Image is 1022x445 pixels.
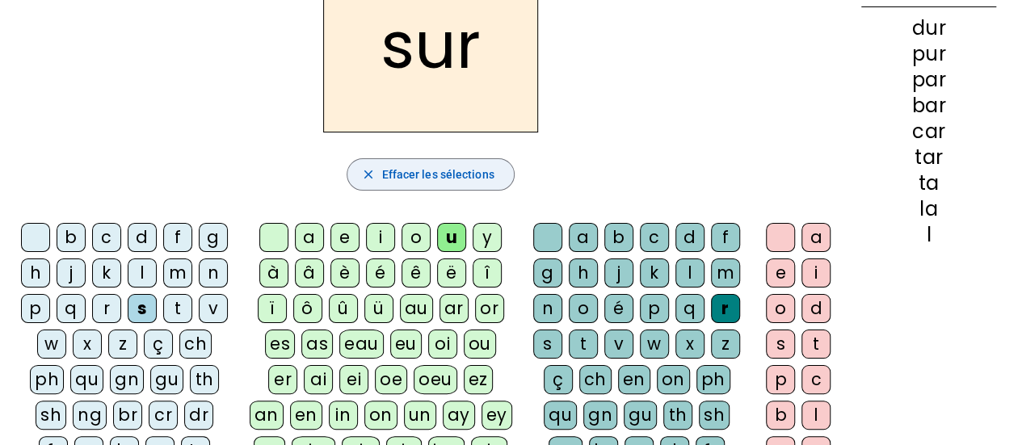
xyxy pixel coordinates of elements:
div: h [21,258,50,288]
div: f [711,223,740,252]
div: p [21,294,50,323]
div: dr [184,401,213,430]
div: un [404,401,436,430]
div: th [663,401,692,430]
div: p [766,365,795,394]
div: ph [30,365,64,394]
div: d [675,223,704,252]
div: t [569,330,598,359]
div: b [766,401,795,430]
div: ê [402,258,431,288]
div: eu [390,330,422,359]
div: c [640,223,669,252]
div: as [301,330,333,359]
div: ei [339,365,368,394]
div: b [604,223,633,252]
div: x [73,330,102,359]
div: ë [437,258,466,288]
div: ch [179,330,212,359]
div: er [268,365,297,394]
div: an [250,401,284,430]
div: bar [861,96,996,115]
div: u [437,223,466,252]
div: a [569,223,598,252]
div: g [199,223,228,252]
div: v [604,330,633,359]
div: i [366,223,395,252]
div: t [801,330,831,359]
div: ng [73,401,107,430]
div: î [473,258,502,288]
div: z [108,330,137,359]
div: è [330,258,360,288]
div: z [711,330,740,359]
div: b [57,223,86,252]
div: c [92,223,121,252]
div: f [163,223,192,252]
div: s [128,294,157,323]
div: h [569,258,598,288]
div: car [861,122,996,141]
div: o [402,223,431,252]
div: û [329,294,358,323]
div: on [364,401,397,430]
div: â [295,258,324,288]
div: a [801,223,831,252]
div: i [801,258,831,288]
div: sh [699,401,730,430]
div: d [801,294,831,323]
div: ï [258,294,287,323]
div: y [473,223,502,252]
div: gu [624,401,657,430]
div: w [640,330,669,359]
div: g [533,258,562,288]
div: ch [579,365,612,394]
div: ü [364,294,393,323]
div: en [290,401,322,430]
div: j [604,258,633,288]
div: s [533,330,562,359]
div: m [711,258,740,288]
div: q [675,294,704,323]
div: in [329,401,358,430]
div: au [400,294,433,323]
div: s [766,330,795,359]
div: br [113,401,142,430]
div: m [163,258,192,288]
div: ar [440,294,469,323]
div: eau [339,330,384,359]
div: ç [544,365,573,394]
div: on [657,365,690,394]
div: qu [544,401,577,430]
div: à [259,258,288,288]
div: k [92,258,121,288]
div: d [128,223,157,252]
div: ey [482,401,512,430]
div: c [801,365,831,394]
div: qu [70,365,103,394]
div: t [163,294,192,323]
div: r [92,294,121,323]
div: r [711,294,740,323]
div: th [190,365,219,394]
div: x [675,330,704,359]
div: ay [443,401,475,430]
div: oeu [414,365,457,394]
div: gu [150,365,183,394]
div: gn [583,401,617,430]
div: q [57,294,86,323]
div: l [128,258,157,288]
div: l [675,258,704,288]
div: j [57,258,86,288]
div: ta [861,174,996,193]
div: ô [293,294,322,323]
div: or [475,294,504,323]
div: pur [861,44,996,64]
div: tar [861,148,996,167]
button: Effacer les sélections [347,158,514,191]
div: ç [144,330,173,359]
div: l [861,225,996,245]
div: e [330,223,360,252]
div: v [199,294,228,323]
div: ph [696,365,730,394]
